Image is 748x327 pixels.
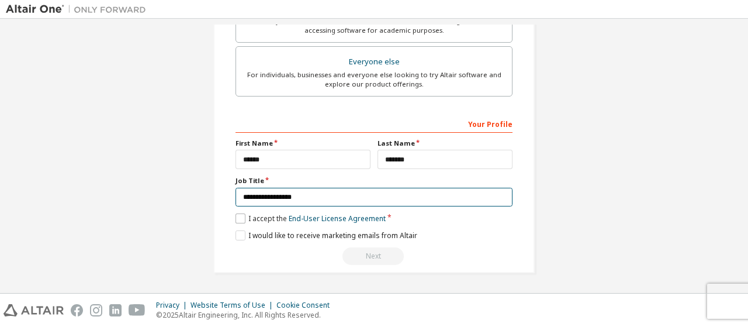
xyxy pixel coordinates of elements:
[243,70,505,89] div: For individuals, businesses and everyone else looking to try Altair software and explore our prod...
[129,304,146,316] img: youtube.svg
[191,301,276,310] div: Website Terms of Use
[236,176,512,185] label: Job Title
[236,230,417,240] label: I would like to receive marketing emails from Altair
[90,304,102,316] img: instagram.svg
[236,114,512,133] div: Your Profile
[236,247,512,265] div: Read and acccept EULA to continue
[276,301,337,310] div: Cookie Consent
[71,304,83,316] img: facebook.svg
[289,214,386,223] a: End-User License Agreement
[236,139,370,148] label: First Name
[378,139,512,148] label: Last Name
[236,214,386,223] label: I accept the
[109,304,122,316] img: linkedin.svg
[156,301,191,310] div: Privacy
[243,54,505,70] div: Everyone else
[4,304,64,316] img: altair_logo.svg
[243,16,505,35] div: For faculty & administrators of academic institutions administering students and accessing softwa...
[6,4,152,15] img: Altair One
[156,310,337,320] p: © 2025 Altair Engineering, Inc. All Rights Reserved.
